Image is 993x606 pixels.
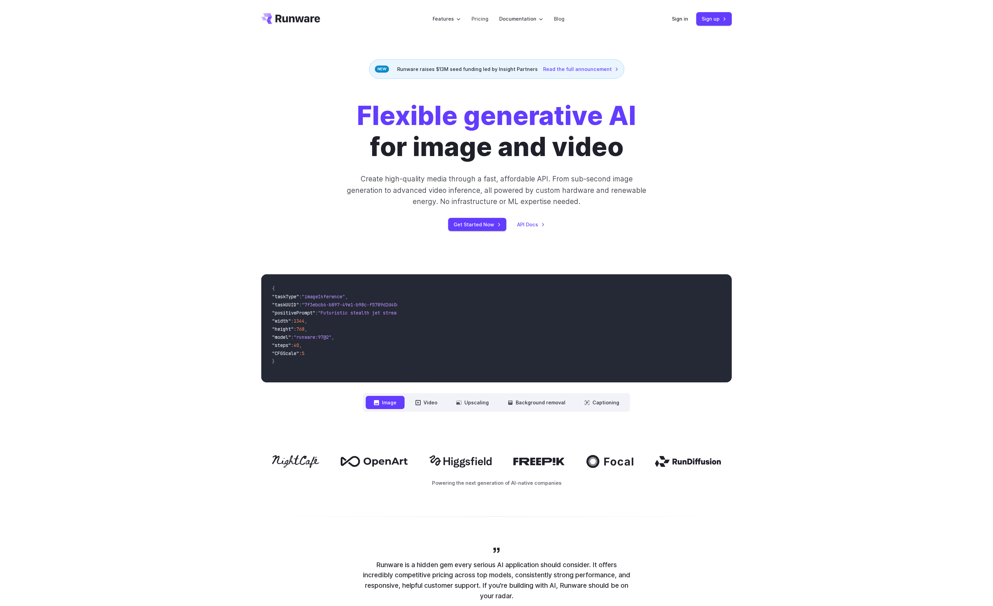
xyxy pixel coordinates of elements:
[272,350,299,356] span: "CFGScale"
[345,294,348,300] span: ,
[291,334,294,340] span: :
[294,318,305,324] span: 1344
[299,350,302,356] span: :
[305,318,307,324] span: ,
[672,15,688,23] a: Sign in
[302,294,345,300] span: "imageInference"
[302,302,405,308] span: "7f3ebcb6-b897-49e1-b98c-f5789d2d40d7"
[272,342,291,348] span: "steps"
[261,479,732,487] p: Powering the next generation of AI-native companies
[500,396,574,409] button: Background removal
[294,342,299,348] span: 40
[272,318,291,324] span: "width"
[448,396,497,409] button: Upscaling
[517,221,545,228] a: API Docs
[294,334,332,340] span: "runware:97@2"
[299,342,302,348] span: ,
[448,218,506,231] a: Get Started Now
[357,100,636,131] strong: Flexible generative AI
[471,15,488,23] a: Pricing
[291,342,294,348] span: :
[261,13,320,24] a: Go to /
[272,302,299,308] span: "taskUUID"
[272,310,315,316] span: "positivePrompt"
[576,396,627,409] button: Captioning
[299,294,302,300] span: :
[499,15,543,23] label: Documentation
[305,326,307,332] span: ,
[272,334,291,340] span: "model"
[296,326,305,332] span: 768
[272,358,275,364] span: }
[554,15,564,23] a: Blog
[543,65,619,73] a: Read the full announcement
[346,173,647,207] p: Create high-quality media through a fast, affordable API. From sub-second image generation to adv...
[696,12,732,25] a: Sign up
[294,326,296,332] span: :
[357,100,636,162] h1: for image and video
[302,350,305,356] span: 5
[272,294,299,300] span: "taskType"
[366,396,405,409] button: Image
[299,302,302,308] span: :
[407,396,445,409] button: Video
[315,310,318,316] span: :
[332,334,334,340] span: ,
[272,285,275,292] span: {
[272,326,294,332] span: "height"
[361,560,632,601] p: Runware is a hidden gem every serious AI application should consider. It offers incredibly compet...
[291,318,294,324] span: :
[369,59,624,79] div: Runware raises $13M seed funding led by Insight Partners
[433,15,461,23] label: Features
[318,310,564,316] span: "Futuristic stealth jet streaking through a neon-lit cityscape with glowing purple exhaust"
